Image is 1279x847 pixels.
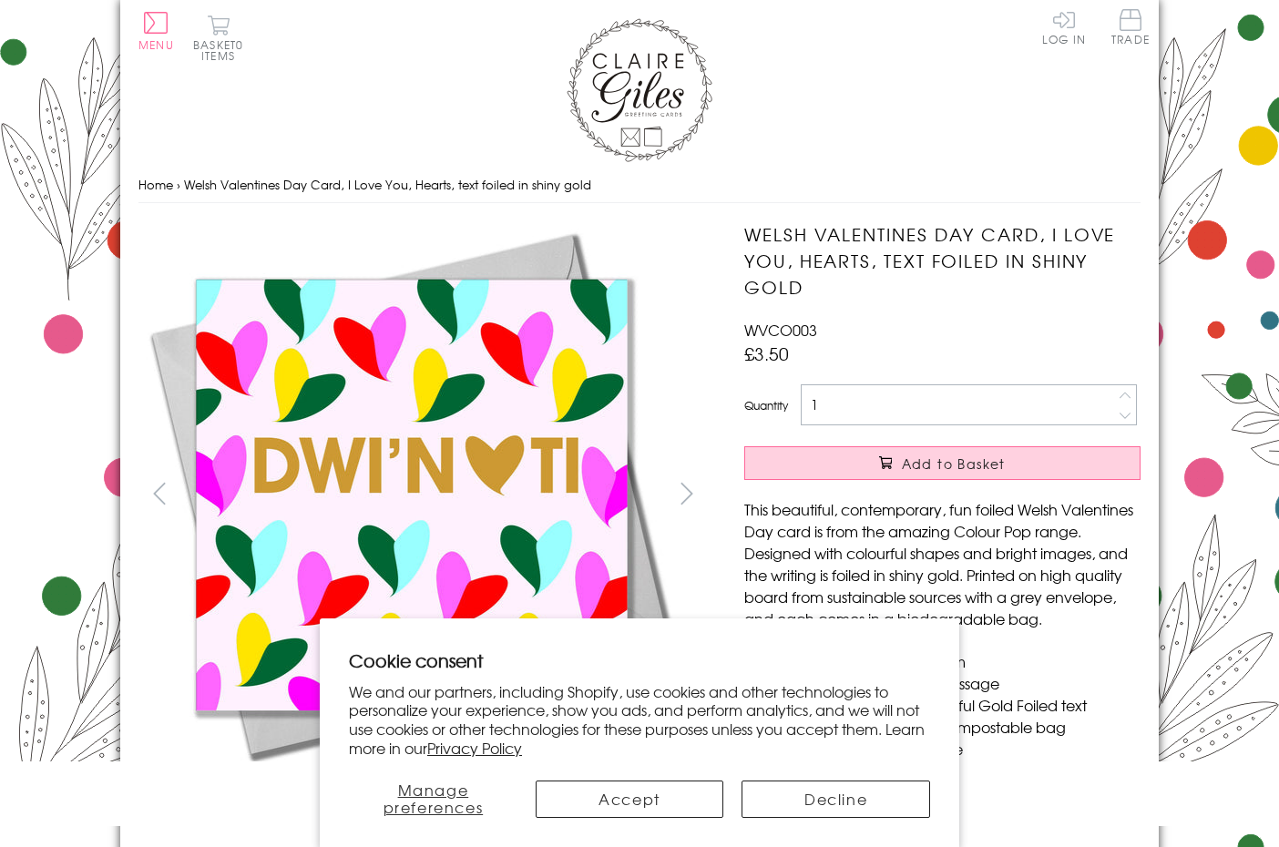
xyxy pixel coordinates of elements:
[708,221,1254,768] img: Welsh Valentines Day Card, I Love You, Hearts, text foiled in shiny gold
[744,319,817,341] span: WVCO003
[349,648,930,673] h2: Cookie consent
[384,779,484,818] span: Manage preferences
[177,176,180,193] span: ›
[349,781,517,818] button: Manage preferences
[567,18,712,162] img: Claire Giles Greetings Cards
[201,36,243,64] span: 0 items
[744,498,1141,629] p: This beautiful, contemporary, fun foiled Welsh Valentines Day card is from the amazing Colour Pop...
[744,446,1141,480] button: Add to Basket
[138,12,174,50] button: Menu
[138,176,173,193] a: Home
[427,737,522,759] a: Privacy Policy
[138,36,174,53] span: Menu
[1042,9,1086,45] a: Log In
[744,221,1141,300] h1: Welsh Valentines Day Card, I Love You, Hearts, text foiled in shiny gold
[667,473,708,514] button: next
[138,473,179,514] button: prev
[184,176,591,193] span: Welsh Valentines Day Card, I Love You, Hearts, text foiled in shiny gold
[138,167,1141,204] nav: breadcrumbs
[1111,9,1150,45] span: Trade
[349,682,930,758] p: We and our partners, including Shopify, use cookies and other technologies to personalize your ex...
[744,341,789,366] span: £3.50
[536,781,724,818] button: Accept
[138,221,685,768] img: Welsh Valentines Day Card, I Love You, Hearts, text foiled in shiny gold
[902,454,1006,473] span: Add to Basket
[1111,9,1150,48] a: Trade
[744,397,788,413] label: Quantity
[193,15,243,61] button: Basket0 items
[742,781,930,818] button: Decline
